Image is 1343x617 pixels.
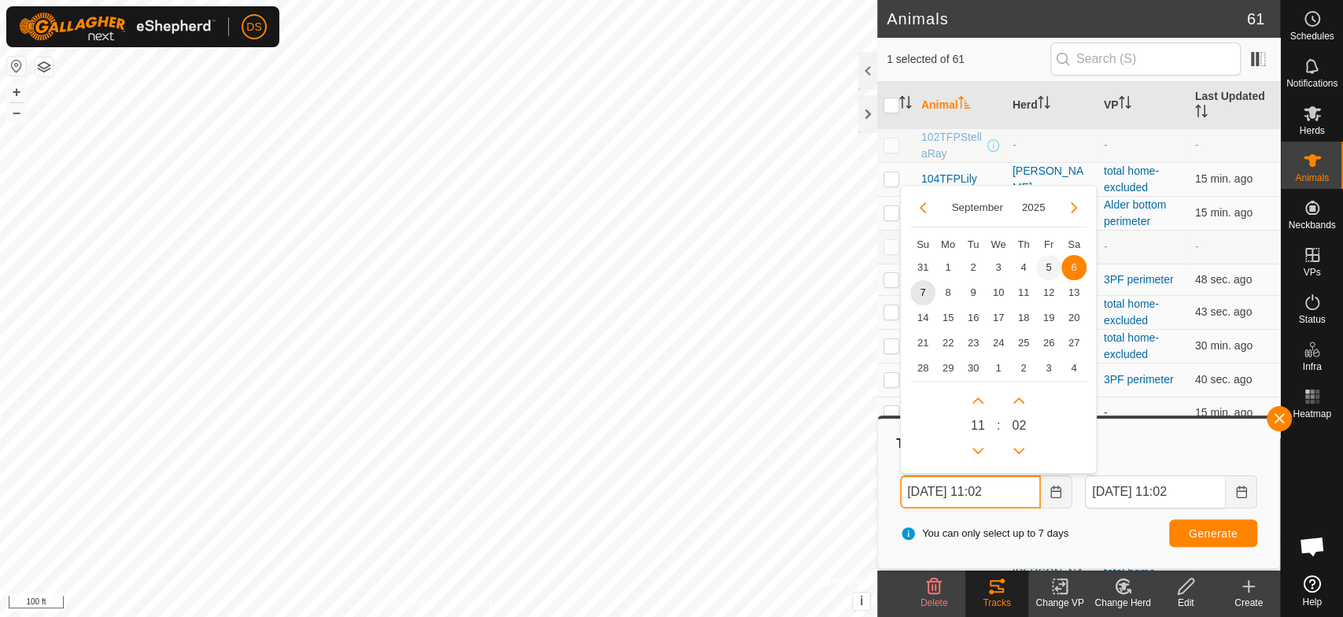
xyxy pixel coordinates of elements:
[997,416,1000,435] span: :
[1061,255,1087,280] td: 6
[899,98,912,111] p-sorticon: Activate to sort
[19,13,216,41] img: Gallagher Logo
[1169,519,1257,547] button: Generate
[1011,305,1036,331] td: 18
[1226,475,1257,508] button: Choose Date
[1011,356,1036,381] td: 2
[1038,98,1050,111] p-sorticon: Activate to sort
[1195,305,1252,318] span: Sep 7, 2025, 11:02 AM
[1061,305,1087,331] span: 20
[1299,126,1324,135] span: Herds
[945,198,1009,216] button: Choose Month
[1061,356,1087,381] td: 4
[1085,460,1257,475] label: To
[1036,331,1061,356] td: 26
[1061,280,1087,305] td: 13
[35,57,53,76] button: Map Layers
[1195,240,1199,253] span: -
[941,238,955,250] span: Mo
[1061,195,1087,220] button: Next Month
[1104,198,1166,227] a: Alder bottom perimeter
[961,331,986,356] td: 23
[1011,280,1036,305] td: 11
[1006,438,1031,464] p-button: Previous Minute
[1104,406,1108,419] app-display-virtual-paddock-transition: -
[915,82,1006,129] th: Animal
[1195,339,1253,352] span: Sep 7, 2025, 10:32 AM
[1104,297,1159,327] a: total home-excluded
[1195,172,1253,185] span: Sep 7, 2025, 10:47 AM
[965,388,991,413] p-button: Next Hour
[921,597,948,608] span: Delete
[1036,280,1061,305] span: 12
[961,305,986,331] td: 16
[1290,31,1334,41] span: Schedules
[1036,356,1061,381] td: 3
[7,103,26,122] button: –
[921,129,984,162] span: 102TFPStellaRay
[1011,255,1036,280] td: 4
[1028,596,1091,610] div: Change VP
[1286,79,1337,88] span: Notifications
[1050,42,1241,76] input: Search (S)
[1098,82,1189,129] th: VP
[921,171,977,187] span: 104TFPLily
[935,255,961,280] td: 1
[900,185,1097,475] div: Choose Date
[965,596,1028,610] div: Tracks
[1119,98,1131,111] p-sorticon: Activate to sort
[935,331,961,356] td: 22
[910,280,935,305] span: 7
[1104,331,1159,360] a: total home-excluded
[1091,596,1154,610] div: Change Herd
[971,416,985,435] span: 11
[853,593,870,610] button: i
[1104,139,1108,151] app-display-virtual-paddock-transition: -
[1013,163,1091,196] div: [PERSON_NAME]
[1104,273,1174,286] a: 3PF perimeter
[1189,82,1280,129] th: Last Updated
[961,255,986,280] span: 2
[917,238,929,250] span: Su
[1247,7,1264,31] span: 61
[1288,220,1335,230] span: Neckbands
[910,331,935,356] span: 21
[1189,527,1238,540] span: Generate
[935,280,961,305] td: 8
[1104,164,1159,194] a: total home-excluded
[910,356,935,381] td: 28
[1104,240,1108,253] app-display-virtual-paddock-transition: -
[958,98,971,111] p-sorticon: Activate to sort
[1195,206,1253,219] span: Sep 7, 2025, 10:47 AM
[986,255,1011,280] td: 3
[1036,305,1061,331] td: 19
[376,597,435,611] a: Privacy Policy
[1011,331,1036,356] td: 25
[1044,238,1053,250] span: Fr
[961,356,986,381] span: 30
[910,305,935,331] td: 14
[935,356,961,381] td: 29
[986,356,1011,381] td: 1
[246,19,261,35] span: DS
[1061,331,1087,356] td: 27
[887,9,1247,28] h2: Animals
[1195,406,1253,419] span: Sep 7, 2025, 10:47 AM
[910,255,935,280] td: 31
[1154,596,1217,610] div: Edit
